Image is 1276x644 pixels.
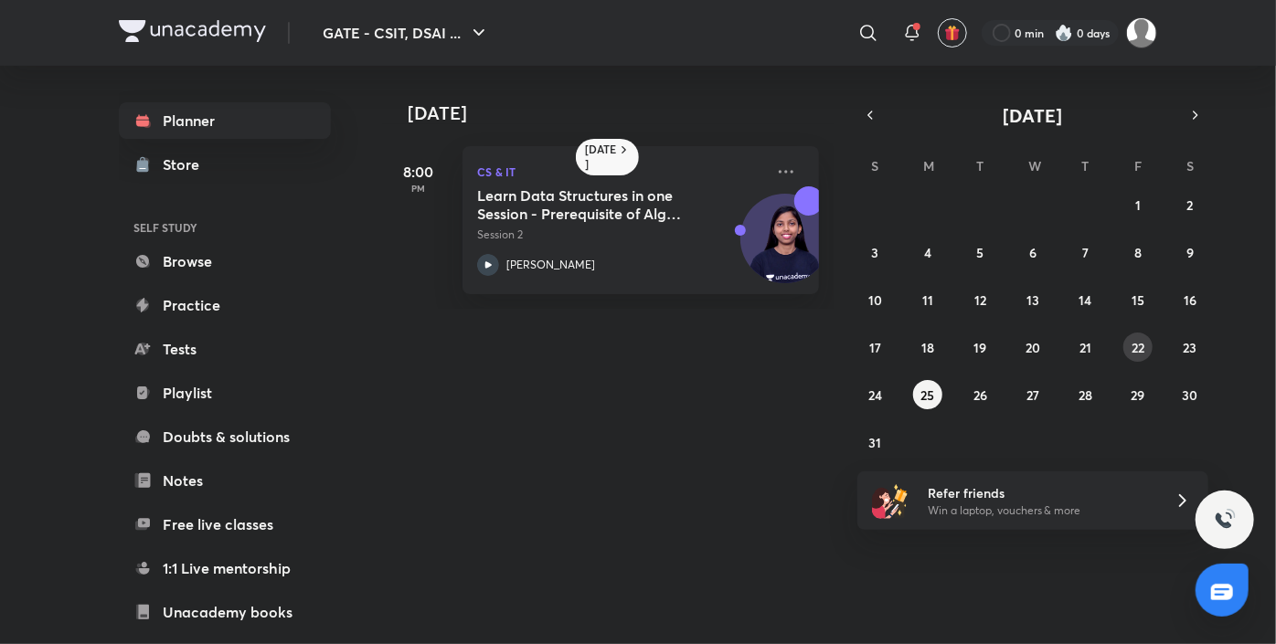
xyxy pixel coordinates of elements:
button: August 25, 2025 [913,380,942,409]
abbr: August 6, 2025 [1029,244,1037,261]
button: August 22, 2025 [1123,333,1153,362]
abbr: August 14, 2025 [1079,291,1091,309]
button: August 13, 2025 [1018,285,1047,314]
abbr: August 10, 2025 [868,291,882,309]
img: Company Logo [119,20,266,42]
abbr: August 30, 2025 [1183,386,1198,404]
button: August 23, 2025 [1175,333,1205,362]
button: August 30, 2025 [1175,380,1205,409]
abbr: Tuesday [977,157,984,174]
button: August 4, 2025 [913,238,942,267]
button: August 17, 2025 [861,333,890,362]
a: Browse [119,243,331,280]
a: Doubts & solutions [119,418,331,455]
img: referral [872,482,909,519]
abbr: August 19, 2025 [974,339,987,356]
abbr: August 5, 2025 [977,244,984,261]
abbr: August 27, 2025 [1026,386,1039,404]
button: avatar [938,18,967,48]
button: [DATE] [883,102,1183,128]
h5: Learn Data Structures in one Session - Prerequisite of Algo Course [477,186,705,223]
button: August 18, 2025 [913,333,942,362]
a: Practice [119,287,331,323]
button: August 31, 2025 [861,428,890,457]
button: August 1, 2025 [1123,190,1153,219]
p: PM [382,183,455,194]
abbr: Sunday [872,157,879,174]
a: Playlist [119,375,331,411]
button: August 15, 2025 [1123,285,1153,314]
a: Free live classes [119,506,331,543]
abbr: August 13, 2025 [1026,291,1039,309]
button: August 5, 2025 [966,238,995,267]
button: August 10, 2025 [861,285,890,314]
abbr: Monday [923,157,934,174]
a: Planner [119,102,331,139]
button: August 20, 2025 [1018,333,1047,362]
button: August 7, 2025 [1070,238,1100,267]
abbr: August 22, 2025 [1132,339,1144,356]
button: August 24, 2025 [861,380,890,409]
abbr: August 2, 2025 [1187,196,1194,214]
a: Tests [119,331,331,367]
abbr: August 3, 2025 [872,244,879,261]
p: CS & IT [477,161,764,183]
button: August 26, 2025 [966,380,995,409]
p: Session 2 [477,227,764,243]
img: streak [1055,24,1073,42]
abbr: August 16, 2025 [1184,291,1196,309]
img: Varsha Sharma [1126,17,1157,48]
abbr: August 4, 2025 [924,244,931,261]
abbr: August 26, 2025 [973,386,987,404]
abbr: August 20, 2025 [1026,339,1040,356]
img: ttu [1214,509,1236,531]
abbr: August 12, 2025 [974,291,986,309]
abbr: August 28, 2025 [1079,386,1092,404]
button: August 29, 2025 [1123,380,1153,409]
abbr: August 15, 2025 [1132,291,1144,309]
a: Notes [119,462,331,499]
a: 1:1 Live mentorship [119,550,331,586]
abbr: August 24, 2025 [868,386,882,404]
img: avatar [944,25,961,41]
img: Avatar [741,204,829,291]
button: August 2, 2025 [1175,190,1205,219]
p: Win a laptop, vouchers & more [928,502,1153,519]
abbr: August 8, 2025 [1134,244,1142,261]
h4: [DATE] [408,102,837,124]
button: August 6, 2025 [1018,238,1047,267]
button: August 28, 2025 [1070,380,1100,409]
p: [PERSON_NAME] [506,257,595,273]
button: August 9, 2025 [1175,238,1205,267]
abbr: August 31, 2025 [869,434,882,451]
abbr: August 18, 2025 [921,339,934,356]
a: Unacademy books [119,594,331,630]
button: August 12, 2025 [966,285,995,314]
abbr: August 17, 2025 [869,339,881,356]
abbr: August 23, 2025 [1184,339,1197,356]
h6: Refer friends [928,483,1153,502]
abbr: Saturday [1186,157,1194,174]
button: August 19, 2025 [966,333,995,362]
button: August 3, 2025 [861,238,890,267]
button: GATE - CSIT, DSAI ... [312,15,501,51]
abbr: August 7, 2025 [1082,244,1089,261]
h6: SELF STUDY [119,212,331,243]
abbr: August 9, 2025 [1186,244,1194,261]
button: August 11, 2025 [913,285,942,314]
div: Store [163,153,210,175]
button: August 14, 2025 [1070,285,1100,314]
abbr: Friday [1134,157,1142,174]
button: August 8, 2025 [1123,238,1153,267]
abbr: Thursday [1081,157,1089,174]
abbr: August 25, 2025 [921,386,935,404]
abbr: August 21, 2025 [1079,339,1091,356]
a: Store [119,146,331,183]
abbr: August 11, 2025 [922,291,933,309]
abbr: August 1, 2025 [1135,196,1141,214]
button: August 21, 2025 [1070,333,1100,362]
span: [DATE] [1004,103,1063,128]
a: Company Logo [119,20,266,47]
h6: [DATE] [585,143,617,172]
h5: 8:00 [382,161,455,183]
